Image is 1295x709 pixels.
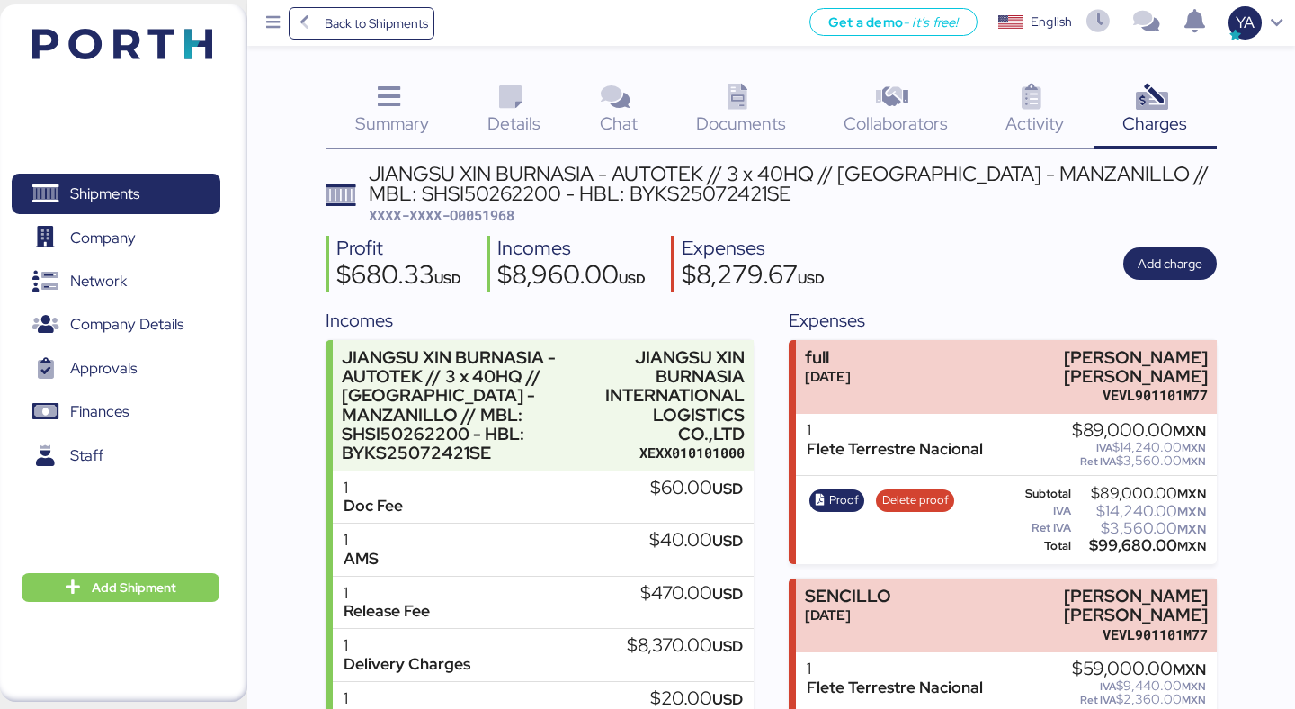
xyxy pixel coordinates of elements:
[22,573,219,602] button: Add Shipment
[1072,693,1206,706] div: $2,360.00
[1012,540,1072,552] div: Total
[369,206,514,224] span: XXXX-XXXX-O0051968
[605,444,745,462] div: XEXX010101000
[1072,679,1206,693] div: $9,440.00
[1072,660,1206,679] div: $59,000.00
[650,689,743,709] div: $20.00
[712,584,743,604] span: USD
[355,112,429,135] span: Summary
[12,217,220,258] a: Company
[70,399,129,425] span: Finances
[12,348,220,390] a: Approvals
[640,584,743,604] div: $470.00
[1031,13,1072,31] div: English
[805,587,891,606] div: SENCILLO
[1100,679,1116,694] span: IVA
[1173,421,1206,441] span: MXN
[12,435,220,477] a: Staff
[1123,247,1217,280] button: Add charge
[712,479,743,498] span: USD
[650,479,743,498] div: $60.00
[12,391,220,433] a: Finances
[344,584,430,603] div: 1
[497,236,646,262] div: Incomes
[1182,693,1206,707] span: MXN
[344,602,430,621] div: Release Fee
[807,440,983,459] div: Flete Terrestre Nacional
[798,270,825,287] span: USD
[434,270,461,287] span: USD
[344,689,442,708] div: 1
[70,355,137,381] span: Approvals
[876,489,954,513] button: Delete proof
[344,655,470,674] div: Delivery Charges
[325,13,428,34] span: Back to Shipments
[712,531,743,551] span: USD
[258,8,289,39] button: Menu
[829,490,859,510] span: Proof
[807,421,983,440] div: 1
[682,236,825,262] div: Expenses
[344,497,403,516] div: Doc Fee
[966,386,1208,405] div: VEVL901101M77
[1012,488,1072,500] div: Subtotal
[1177,486,1206,502] span: MXN
[487,112,540,135] span: Details
[1096,441,1112,455] span: IVA
[807,660,983,678] div: 1
[12,174,220,215] a: Shipments
[1182,454,1206,469] span: MXN
[1177,538,1206,554] span: MXN
[1236,11,1255,34] span: YA
[1177,521,1206,537] span: MXN
[70,181,139,207] span: Shipments
[696,112,786,135] span: Documents
[326,307,753,334] div: Incomes
[809,489,865,513] button: Proof
[1075,522,1206,535] div: $3,560.00
[805,348,851,367] div: full
[1182,679,1206,694] span: MXN
[1138,253,1202,274] span: Add charge
[844,112,948,135] span: Collaborators
[1080,454,1116,469] span: Ret IVA
[70,225,136,251] span: Company
[1080,693,1116,707] span: Ret IVA
[1075,505,1206,518] div: $14,240.00
[682,262,825,292] div: $8,279.67
[1182,441,1206,455] span: MXN
[627,636,743,656] div: $8,370.00
[600,112,638,135] span: Chat
[92,577,176,598] span: Add Shipment
[344,550,379,569] div: AMS
[712,636,743,656] span: USD
[966,625,1208,644] div: VEVL901101M77
[342,348,597,462] div: JIANGSU XIN BURNASIA - AUTOTEK // 3 x 40HQ // [GEOGRAPHIC_DATA] - MANZANILLO // MBL: SHSI50262200...
[344,636,470,655] div: 1
[807,678,983,697] div: Flete Terrestre Nacional
[70,311,183,337] span: Company Details
[1072,454,1206,468] div: $3,560.00
[1173,660,1206,679] span: MXN
[649,531,743,551] div: $40.00
[289,7,435,40] a: Back to Shipments
[369,164,1217,204] div: JIANGSU XIN BURNASIA - AUTOTEK // 3 x 40HQ // [GEOGRAPHIC_DATA] - MANZANILLO // MBL: SHSI50262200...
[1072,441,1206,454] div: $14,240.00
[1072,421,1206,441] div: $89,000.00
[1012,505,1072,517] div: IVA
[12,304,220,346] a: Company Details
[619,270,646,287] span: USD
[344,531,379,550] div: 1
[966,348,1208,386] div: [PERSON_NAME] [PERSON_NAME]
[882,490,949,510] span: Delete proof
[497,262,646,292] div: $8,960.00
[1012,522,1072,534] div: Ret IVA
[70,268,127,294] span: Network
[1075,539,1206,552] div: $99,680.00
[12,261,220,302] a: Network
[966,587,1208,624] div: [PERSON_NAME] [PERSON_NAME]
[1005,112,1064,135] span: Activity
[336,236,461,262] div: Profit
[712,689,743,709] span: USD
[789,307,1216,334] div: Expenses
